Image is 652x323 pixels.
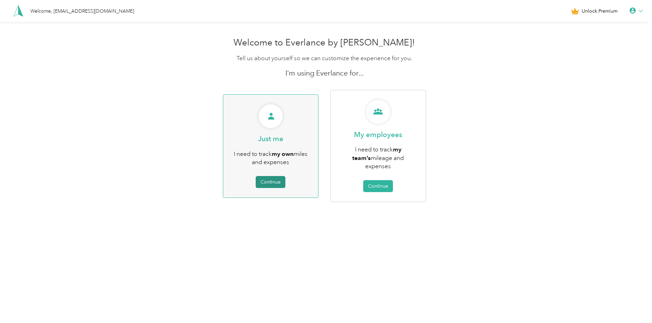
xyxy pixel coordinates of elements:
[256,176,285,188] button: Continue
[234,150,308,166] span: I need to track miles and expenses
[258,134,283,144] p: Just me
[354,130,402,139] p: My employees
[582,8,618,15] span: Unlock Premium
[352,146,401,161] b: my team’s
[162,54,486,63] p: Tell us about yourself so we can customize the experience for you.
[272,150,294,157] b: my own
[162,68,486,78] p: I'm using Everlance for...
[614,285,652,323] iframe: Everlance-gr Chat Button Frame
[352,146,404,170] span: I need to track mileage and expenses
[30,8,134,15] div: Welcome, [EMAIL_ADDRESS][DOMAIN_NAME]
[363,180,393,192] button: Continue
[162,37,486,48] h1: Welcome to Everlance by [PERSON_NAME]!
